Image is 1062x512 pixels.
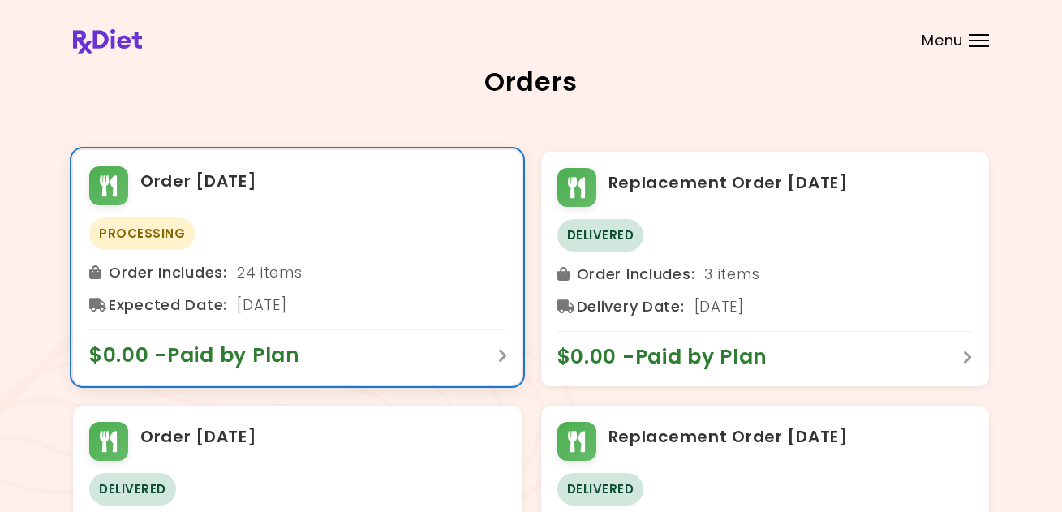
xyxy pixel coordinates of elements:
h2: Replacement Order [DATE] [608,170,849,196]
div: 24 items [89,260,505,286]
span: Delivered [89,473,176,506]
span: Order Includes : [577,261,695,287]
span: Processing [89,217,195,250]
h2: Orders [73,69,989,95]
span: Menu [922,33,963,48]
span: $0.00 - Paid by Plan [89,342,316,368]
div: Order [DATE]ProcessingOrder Includes: 24 items Expected Date: [DATE]$0.00 -Paid by Plan [73,150,522,385]
h2: Replacement Order [DATE] [608,424,849,450]
div: Replacement Order [DATE]DeliveredOrder Includes: 3 items Delivery Date: [DATE]$0.00 -Paid by Plan [541,152,990,386]
div: [DATE] [557,294,974,320]
div: 3 items [557,261,974,287]
span: Delivered [557,219,644,252]
h2: Order [DATE] [140,424,257,450]
img: RxDiet [73,29,142,54]
span: Delivered [557,473,644,506]
span: Delivery Date : [577,294,685,320]
span: Expected Date : [109,292,227,318]
div: [DATE] [89,292,505,318]
h2: Order [DATE] [140,169,257,195]
span: $0.00 - Paid by Plan [557,344,785,370]
span: Order Includes : [109,260,227,286]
